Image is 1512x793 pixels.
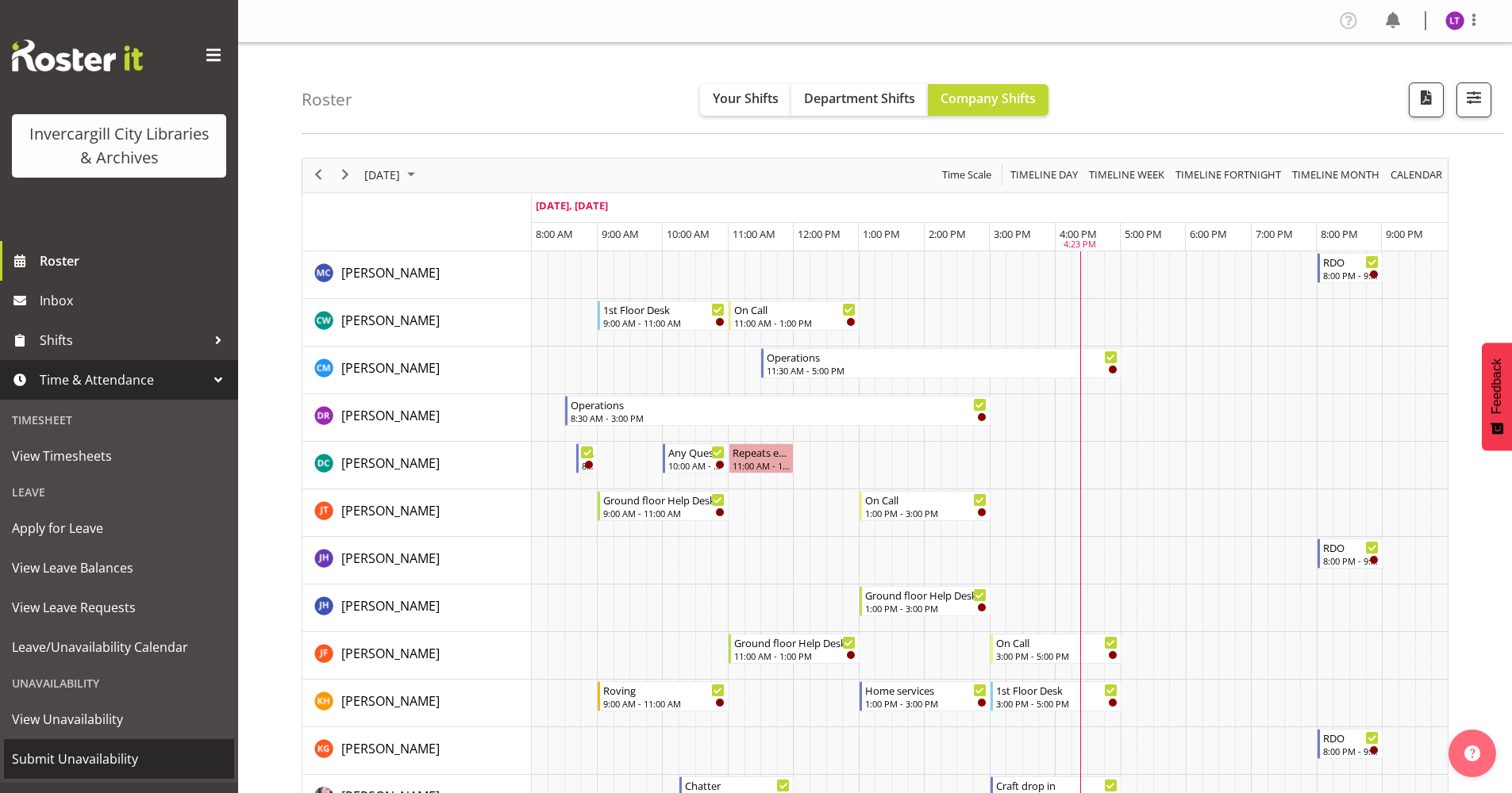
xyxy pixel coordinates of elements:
[341,454,440,472] span: [PERSON_NAME]
[941,165,993,185] span: Time Scale
[4,548,234,588] a: View Leave Balances
[603,682,725,698] div: Roving
[582,444,594,460] div: Newspapers
[865,587,987,603] div: Ground floor Help Desk
[734,316,856,329] div: 11:00 AM - 1:00 PM
[991,681,1121,711] div: Kaela Harley"s event - 1st Floor Desk Begin From Monday, October 6, 2025 at 3:00:00 PM GMT+13:00 ...
[341,359,440,377] span: [PERSON_NAME]
[4,476,234,508] div: Leave
[791,84,928,116] button: Department Shifts
[865,697,987,710] div: 1:00 PM - 3:00 PM
[598,491,729,521] div: Glen Tomlinson"s event - Ground floor Help Desk Begin From Monday, October 6, 2025 at 9:00:00 AM ...
[1087,165,1166,185] span: Timeline Week
[341,691,440,711] a: [PERSON_NAME]
[733,459,790,472] div: 11:00 AM - 12:00 PM
[40,249,230,273] span: Roster
[341,407,440,424] span: [PERSON_NAME]
[1318,538,1383,569] div: Jill Harpur"s event - RDO Begin From Monday, October 6, 2025 at 8:00:00 PM GMT+13:00 Ends At Mond...
[1321,227,1358,241] span: 8:00 PM
[4,667,234,699] div: Unavailability
[362,165,422,185] button: October 2025
[4,627,234,667] a: Leave/Unavailability Calendar
[1318,729,1383,759] div: Katie Greene"s event - RDO Begin From Monday, October 6, 2025 at 8:00:00 PM GMT+13:00 Ends At Mon...
[12,516,226,540] span: Apply for Leave
[598,681,729,711] div: Kaela Harley"s event - Roving Begin From Monday, October 6, 2025 at 9:00:00 AM GMT+13:00 Ends At ...
[341,740,440,757] span: [PERSON_NAME]
[4,739,234,779] a: Submit Unavailability
[1290,165,1383,185] button: Timeline Month
[4,699,234,739] a: View Unavailability
[1190,227,1227,241] span: 6:00 PM
[302,727,532,775] td: Katie Greene resource
[734,634,856,650] div: Ground floor Help Desk
[536,227,573,241] span: 8:00 AM
[40,328,206,352] span: Shifts
[603,697,725,710] div: 9:00 AM - 11:00 AM
[1291,165,1381,185] span: Timeline Month
[565,396,991,426] div: Debra Robinson"s event - Operations Begin From Monday, October 6, 2025 at 8:30:00 AM GMT+13:00 En...
[996,649,1118,662] div: 3:00 PM - 5:00 PM
[1256,227,1293,241] span: 7:00 PM
[1386,227,1423,241] span: 9:00 PM
[928,84,1048,116] button: Company Shifts
[341,311,440,330] a: [PERSON_NAME]
[582,459,594,472] div: 8:40 AM - 9:00 AM
[28,122,210,170] div: Invercargill City Libraries & Archives
[603,316,725,329] div: 9:00 AM - 11:00 AM
[40,289,230,312] span: Inbox
[996,697,1118,710] div: 3:00 PM - 5:00 PM
[1464,745,1480,761] img: help-xxl-2.png
[603,507,725,519] div: 9:00 AM - 11:00 AM
[929,227,966,241] span: 2:00 PM
[341,692,440,710] span: [PERSON_NAME]
[1323,539,1379,555] div: RDO
[302,90,352,109] h4: Roster
[341,263,440,282] a: [PERSON_NAME]
[12,596,226,619] span: View Leave Requests
[668,459,724,472] div: 10:00 AM - 11:00 AM
[341,597,440,615] span: [PERSON_NAME]
[860,586,991,616] div: Jillian Hunter"s event - Ground floor Help Desk Begin From Monday, October 6, 2025 at 1:00:00 PM ...
[12,556,226,580] span: View Leave Balances
[798,227,841,241] span: 12:00 PM
[1323,269,1379,282] div: 8:00 PM - 9:00 PM
[865,602,987,615] div: 1:00 PM - 3:00 PM
[603,492,725,508] div: Ground floor Help Desk
[363,165,402,185] span: [DATE]
[996,634,1118,650] div: On Call
[667,227,710,241] span: 10:00 AM
[341,312,440,329] span: [PERSON_NAME]
[1389,165,1444,185] span: calendar
[571,412,987,424] div: 8:30 AM - 3:00 PM
[860,491,991,521] div: Glen Tomlinson"s event - On Call Begin From Monday, October 6, 2025 at 1:00:00 PM GMT+13:00 Ends ...
[1445,11,1464,30] img: lyndsay-tautari11676.jpg
[668,444,724,460] div: Any Questions
[1409,82,1444,117] button: Download a PDF of the roster for the current day
[767,349,1117,365] div: Operations
[341,549,440,568] a: [PERSON_NAME]
[12,40,143,71] img: Rosterit website logo
[4,404,234,436] div: Timesheet
[1323,254,1379,270] div: RDO
[341,502,440,519] span: [PERSON_NAME]
[341,644,440,663] a: [PERSON_NAME]
[302,299,532,347] td: Catherine Wilson resource
[305,159,332,192] div: previous period
[40,368,206,392] span: Time & Attendance
[341,406,440,425] a: [PERSON_NAME]
[1060,227,1097,241] span: 4:00 PM
[302,347,532,394] td: Cindy Mulrooney resource
[12,707,226,731] span: View Unavailability
[1125,227,1162,241] span: 5:00 PM
[941,90,1036,107] span: Company Shifts
[733,227,775,241] span: 11:00 AM
[1323,730,1379,745] div: RDO
[1008,165,1081,185] button: Timeline Day
[1490,358,1504,414] span: Feedback
[341,358,440,377] a: [PERSON_NAME]
[341,739,440,758] a: [PERSON_NAME]
[359,159,425,192] div: October 6, 2025
[341,596,440,615] a: [PERSON_NAME]
[603,301,725,317] div: 1st Floor Desk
